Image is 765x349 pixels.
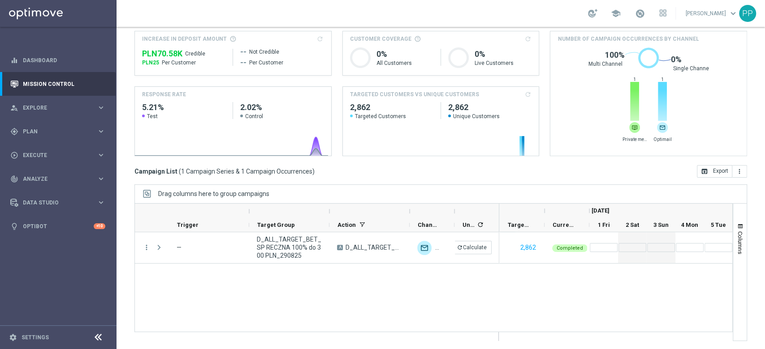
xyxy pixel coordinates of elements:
[558,35,699,43] span: Number of campaign occurrences by channel
[10,57,106,64] button: equalizer Dashboard
[10,81,106,88] button: Mission Control
[508,221,529,228] span: Targeted Customers
[23,129,97,134] span: Plan
[23,176,97,182] span: Analyze
[240,47,246,57] span: --
[142,102,225,113] h2: 5.21%
[177,244,182,251] span: —
[10,175,106,183] button: track_changes Analyze keyboard_arrow_right
[10,151,18,159] i: play_circle_outline
[376,60,433,67] p: All Customers
[158,190,269,197] span: Drag columns here to group campaigns
[417,241,432,255] div: Optimail
[605,50,625,60] span: 100%
[611,9,621,18] span: school
[448,113,532,120] span: Unique Customers
[350,35,411,43] span: Customer Coverage
[657,122,668,133] div: Optimail
[23,200,97,205] span: Data Studio
[629,122,640,133] div: Private message
[10,128,18,136] i: gps_fixed
[657,122,668,133] img: email.svg
[97,151,105,159] i: keyboard_arrow_right
[162,59,196,66] span: Per Customer
[701,168,708,175] i: open_in_browser
[249,59,283,66] span: Per Customer
[452,241,492,254] button: refreshCalculate
[732,165,747,178] button: more_vert
[350,90,479,98] h4: TARGETED CUSTOMERS VS UNIQUE CUSTOMERS
[147,113,158,120] span: Test
[142,35,227,43] span: Increase In Deposit Amount
[94,223,105,229] div: +10
[142,90,186,98] h4: Response Rate
[312,167,315,175] span: )
[10,48,105,72] div: Dashboard
[685,7,739,20] a: [PERSON_NAME]keyboard_arrow_down
[257,235,322,260] span: D_ALL_TARGET_BET_SP RECZNA 100% do 300 PLN_290825
[711,221,726,228] span: 5 Tue
[736,168,743,175] i: more_vert
[97,198,105,207] i: keyboard_arrow_right
[10,128,106,135] button: gps_fixed Plan keyboard_arrow_right
[142,48,182,59] span: PLN70,581
[23,214,94,238] a: Optibot
[622,136,647,142] span: Private message
[179,167,181,175] span: (
[626,221,639,228] span: 2 Sat
[10,104,106,111] button: person_search Explore keyboard_arrow_right
[10,151,97,159] div: Execute
[10,199,97,207] div: Data Studio
[598,221,610,228] span: 1 Fri
[650,136,675,142] span: Optimail
[22,335,49,340] a: Settings
[9,333,17,341] i: settings
[592,207,609,214] span: [DATE]
[10,222,18,230] i: lightbulb
[673,65,710,72] span: Single Channel
[681,221,698,228] span: 4 Mon
[671,54,682,65] span: 0%
[245,113,263,120] span: Control
[10,152,106,159] button: play_circle_outline Execute keyboard_arrow_right
[10,104,18,112] i: person_search
[177,221,199,228] span: Trigger
[337,245,343,250] span: A
[475,60,532,67] p: Live Customers
[475,220,484,230] span: Calculate column
[10,175,18,183] i: track_changes
[23,105,97,111] span: Explore
[23,72,105,96] a: Mission Control
[697,167,747,174] multiple-options-button: Export to CSV
[657,77,667,82] span: 1
[630,77,640,82] span: 1
[10,214,105,238] div: Optibot
[249,48,279,55] span: Not Credible
[457,244,463,251] i: refresh
[337,221,356,228] span: Action
[346,243,402,251] span: D_ALL_TARGET_BET_SP RECZNA 100% do 300 PLN_290825
[10,72,105,96] div: Mission Control
[629,122,640,133] img: website.svg
[462,221,475,228] span: Unique Targeted Customers
[10,223,106,230] button: lightbulb Optibot +10
[23,153,97,158] span: Execute
[475,49,532,60] h1: 0%
[158,190,269,197] div: Row Groups
[240,102,324,113] h2: 2.02%
[10,56,18,64] i: equalizer
[477,221,484,228] i: refresh
[739,5,756,22] div: PP
[240,57,246,68] span: --
[143,243,151,251] button: more_vert
[97,174,105,183] i: keyboard_arrow_right
[257,221,295,228] span: Target Group
[97,127,105,136] i: keyboard_arrow_right
[23,48,105,72] a: Dashboard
